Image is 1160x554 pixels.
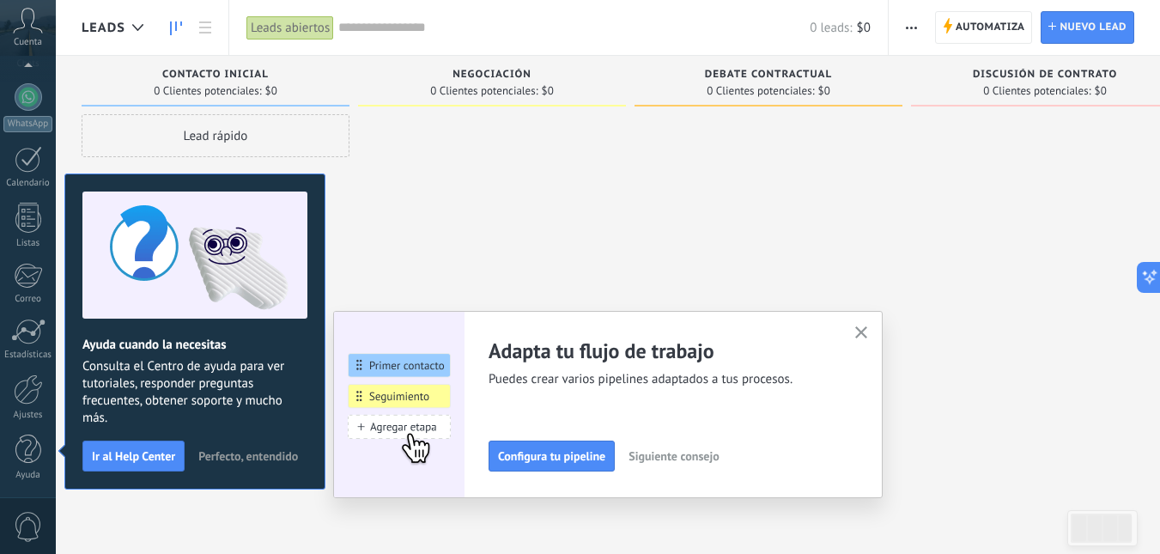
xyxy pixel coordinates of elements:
[629,450,719,462] span: Siguiente consejo
[452,69,531,81] span: Negociación
[3,410,53,421] div: Ajustes
[3,350,53,361] div: Estadísticas
[191,11,220,45] a: Lista
[3,470,53,481] div: Ayuda
[1095,86,1107,96] span: $0
[489,371,834,388] span: Puedes crear varios pipelines adaptados a tus procesos.
[82,358,307,427] span: Consulta el Centro de ayuda para ver tutoriales, responder preguntas frecuentes, obtener soporte ...
[956,12,1025,43] span: Automatiza
[90,69,341,83] div: Contacto inicial
[161,11,191,45] a: Leads
[542,86,554,96] span: $0
[489,441,615,472] button: Configura tu pipeline
[935,11,1033,44] a: Automatiza
[265,86,277,96] span: $0
[3,116,52,132] div: WhatsApp
[367,69,617,83] div: Negociación
[198,450,298,462] span: Perfecto, entendido
[705,69,832,81] span: Debate contractual
[3,178,53,189] div: Calendario
[92,450,175,462] span: Ir al Help Center
[973,69,1117,81] span: Discusión de contrato
[643,69,894,83] div: Debate contractual
[14,37,42,48] span: Cuenta
[857,20,871,36] span: $0
[246,15,334,40] div: Leads abiertos
[489,338,834,364] h2: Adapta tu flujo de trabajo
[818,86,830,96] span: $0
[82,441,185,472] button: Ir al Help Center
[810,20,852,36] span: 0 leads:
[707,86,814,96] span: 0 Clientes potenciales:
[498,450,605,462] span: Configura tu pipeline
[1060,12,1127,43] span: Nuevo lead
[82,337,307,353] h2: Ayuda cuando la necesitas
[430,86,537,96] span: 0 Clientes potenciales:
[154,86,261,96] span: 0 Clientes potenciales:
[82,20,125,36] span: Leads
[82,114,349,157] div: Lead rápido
[162,69,269,81] span: Contacto inicial
[621,443,726,469] button: Siguiente consejo
[3,294,53,305] div: Correo
[983,86,1090,96] span: 0 Clientes potenciales:
[3,238,53,249] div: Listas
[191,443,306,469] button: Perfecto, entendido
[1041,11,1134,44] a: Nuevo lead
[899,11,924,44] button: Más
